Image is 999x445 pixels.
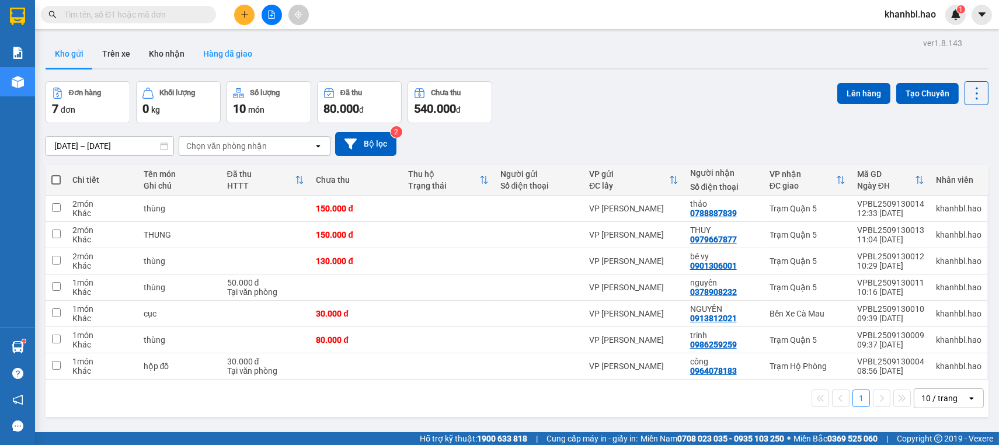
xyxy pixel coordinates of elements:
strong: 0369 525 060 [827,434,878,443]
span: đơn [61,105,75,114]
div: 2 món [72,225,132,235]
button: Trên xe [93,40,140,68]
div: 0986259259 [690,340,737,349]
div: VP [PERSON_NAME] [589,230,678,239]
div: VPBL2509130011 [857,278,924,287]
div: Người gửi [500,169,578,179]
div: HTTT [227,181,295,190]
div: 30.000 đ [316,309,396,318]
div: 2 món [72,199,132,208]
div: thùng [144,204,215,213]
div: 130.000 đ [316,256,396,266]
button: aim [288,5,309,25]
span: caret-down [977,9,987,20]
div: 50.000 đ [227,278,305,287]
button: Số lượng10món [227,81,311,123]
span: 1 [959,5,963,13]
div: VP [PERSON_NAME] [589,309,678,318]
button: Đã thu80.000đ [317,81,402,123]
button: plus [234,5,255,25]
div: 0788887839 [690,208,737,218]
div: Trạm Quận 5 [770,335,845,345]
sup: 1 [957,5,965,13]
span: đ [359,105,364,114]
div: thùng [144,283,215,292]
span: 7 [52,102,58,116]
div: THUY [690,225,758,235]
div: 30.000 đ [227,357,305,366]
div: Trạm Quận 5 [770,256,845,266]
div: Khác [72,235,132,244]
div: 0979667877 [690,235,737,244]
div: Đã thu [227,169,295,179]
div: Khác [72,366,132,376]
div: 0964078183 [690,366,737,376]
div: Số điện thoại [690,182,758,192]
div: Khác [72,208,132,218]
span: file-add [267,11,276,19]
div: 08:56 [DATE] [857,366,924,376]
div: 09:37 [DATE] [857,340,924,349]
span: 0 [142,102,149,116]
svg: open [967,394,976,403]
button: Kho nhận [140,40,194,68]
div: Người nhận [690,168,758,178]
span: Miền Nam [641,432,784,445]
button: Khối lượng0kg [136,81,221,123]
div: cục [144,309,215,318]
button: Tạo Chuyến [896,83,959,104]
div: khanhbl.hao [936,309,981,318]
th: Toggle SortBy [851,165,930,196]
div: bé vy [690,252,758,261]
div: 12:33 [DATE] [857,208,924,218]
div: Khác [72,261,132,270]
div: Số lượng [250,89,280,97]
div: THUNG [144,230,215,239]
div: Trạm Quận 5 [770,230,845,239]
span: Miền Bắc [793,432,878,445]
div: 10:29 [DATE] [857,261,924,270]
img: warehouse-icon [12,76,24,88]
div: ĐC giao [770,181,836,190]
div: 0913812021 [690,314,737,323]
div: khanhbl.hao [936,283,981,292]
div: Chi tiết [72,175,132,185]
div: 150.000 đ [316,230,396,239]
img: logo-vxr [10,8,25,25]
span: món [248,105,264,114]
div: VP [PERSON_NAME] [589,204,678,213]
button: Lên hàng [837,83,890,104]
div: khanhbl.hao [936,256,981,266]
div: khanhbl.hao [936,361,981,371]
div: 80.000 đ [316,335,396,345]
span: | [886,432,888,445]
svg: open [314,141,323,151]
span: khanhbl.hao [875,7,945,22]
div: Đơn hàng [69,89,101,97]
div: Chọn văn phòng nhận [186,140,267,152]
div: VP [PERSON_NAME] [589,283,678,292]
th: Toggle SortBy [221,165,311,196]
div: Tên món [144,169,215,179]
div: 09:39 [DATE] [857,314,924,323]
span: message [12,420,23,432]
div: 150.000 đ [316,204,396,213]
div: khanhbl.hao [936,335,981,345]
div: VPBL2509130009 [857,331,924,340]
div: VP gửi [589,169,669,179]
div: VP [PERSON_NAME] [589,335,678,345]
div: 0901306001 [690,261,737,270]
span: 540.000 [414,102,456,116]
div: 10 / trang [921,392,958,404]
div: VP [PERSON_NAME] [589,256,678,266]
span: copyright [934,434,942,443]
div: trinh [690,331,758,340]
div: ĐC lấy [589,181,669,190]
div: VPBL2509130004 [857,357,924,366]
div: Khác [72,287,132,297]
span: plus [241,11,249,19]
span: đ [456,105,461,114]
span: notification [12,394,23,405]
div: thùng [144,256,215,266]
div: nguyên [690,278,758,287]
